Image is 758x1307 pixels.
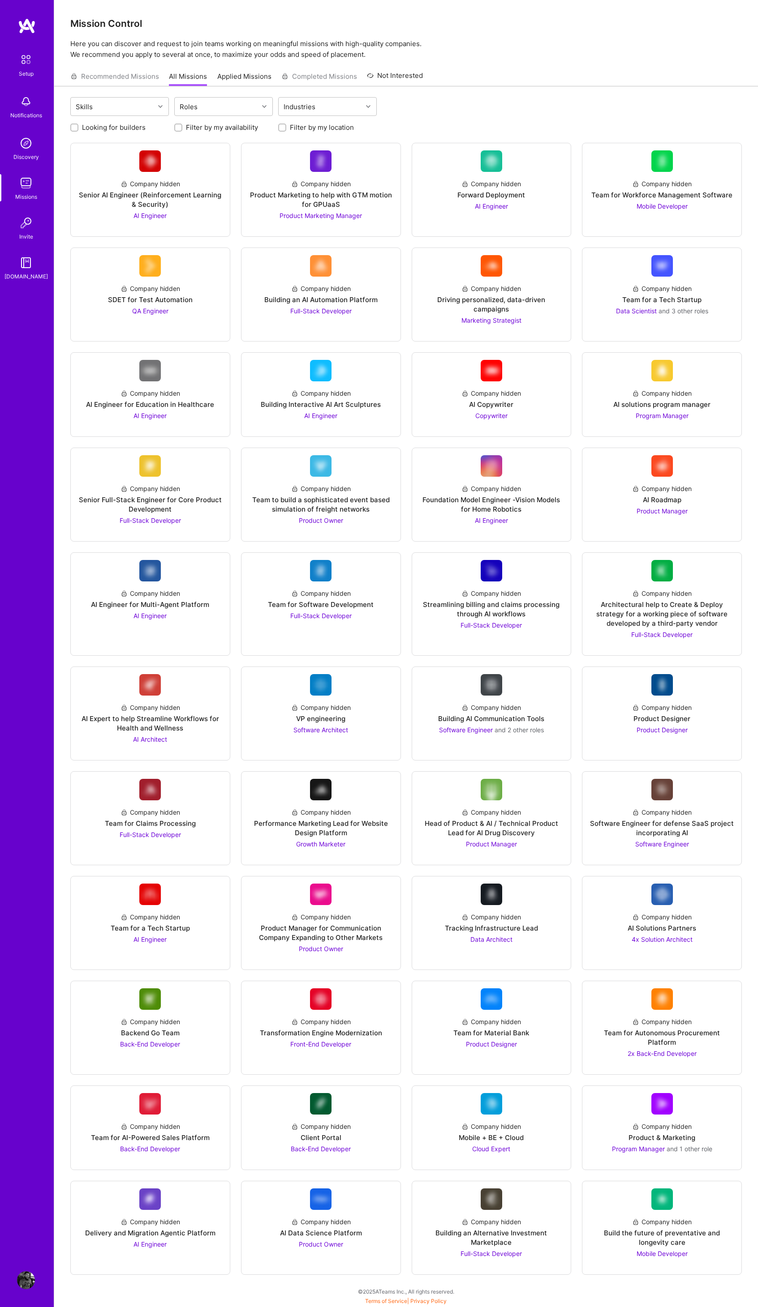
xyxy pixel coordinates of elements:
[54,1280,758,1303] div: © 2025 ATeams Inc., All rights reserved.
[296,840,345,848] span: Growth Marketer
[121,589,180,598] div: Company hidden
[612,1145,665,1153] span: Program Manager
[635,840,689,848] span: Software Engineer
[120,1145,180,1153] span: Back-End Developer
[78,884,223,962] a: Company LogoCompany hiddenTeam for a Tech StartupAI Engineer
[475,202,508,210] span: AI Engineer
[268,600,374,609] div: Team for Software Development
[121,912,180,922] div: Company hidden
[459,1133,524,1142] div: Mobile + BE + Cloud
[85,1228,215,1238] div: Delivery and Migration Agentic Platform
[591,190,732,200] div: Team for Workforce Management Software
[419,150,564,229] a: Company LogoCompany hiddenForward DeploymentAI Engineer
[249,988,393,1067] a: Company LogoCompany hiddenTransformation Engine ModernizationFront-End Developer
[461,284,521,293] div: Company hidden
[139,255,161,277] img: Company Logo
[290,612,352,619] span: Full-Stack Developer
[121,389,180,398] div: Company hidden
[299,517,343,524] span: Product Owner
[293,726,348,734] span: Software Architect
[78,988,223,1067] a: Company LogoCompany hiddenBackend Go TeamBack-End Developer
[310,360,332,381] img: Company Logo
[651,560,673,581] img: Company Logo
[590,779,734,858] a: Company LogoCompany hiddenSoftware Engineer for defense SaaS project incorporating AISoftware Eng...
[590,1188,734,1267] a: Company LogoCompany hiddenBuild the future of preventative and longevity careMobile Developer
[590,884,734,962] a: Company LogoCompany hiddenAI Solutions Partners4x Solution Architect
[419,779,564,858] a: Company LogoCompany hiddenHead of Product & AI / Technical Product Lead for AI Drug DiscoveryProd...
[419,255,564,334] a: Company LogoCompany hiddenDriving personalized, data-driven campaignsMarketing Strategist
[628,923,696,933] div: AI Solutions Partners
[78,1188,223,1267] a: Company LogoCompany hiddenDelivery and Migration Agentic PlatformAI Engineer
[111,923,190,933] div: Team for a Tech Startup
[632,1122,692,1131] div: Company hidden
[651,988,673,1010] img: Company Logo
[134,612,167,619] span: AI Engineer
[629,1133,695,1142] div: Product & Marketing
[134,412,167,419] span: AI Engineer
[121,1017,180,1026] div: Company hidden
[613,400,711,409] div: AI solutions program manager
[419,560,564,648] a: Company LogoCompany hiddenStreamlining billing and claims processing through AI workflowsFull-Sta...
[291,807,351,817] div: Company hidden
[299,1240,343,1248] span: Product Owner
[481,360,502,381] img: Company Logo
[590,674,734,753] a: Company LogoCompany hiddenProduct DesignerProduct Designer
[590,360,734,429] a: Company LogoCompany hiddenAI solutions program managerProgram Manager
[461,179,521,188] div: Company hidden
[139,560,161,581] img: Company Logo
[121,703,180,712] div: Company hidden
[632,484,692,493] div: Company hidden
[19,232,33,241] div: Invite
[461,484,521,493] div: Company hidden
[466,1040,517,1048] span: Product Designer
[15,1271,37,1289] a: User Avatar
[632,1217,692,1226] div: Company hidden
[590,560,734,648] a: Company LogoCompany hiddenArchitectural help to Create & Deploy strategy for a working piece of s...
[105,819,196,828] div: Team for Claims Processing
[461,389,521,398] div: Company hidden
[261,400,381,409] div: Building Interactive AI Art Sculptures
[291,389,351,398] div: Company hidden
[249,360,393,429] a: Company LogoCompany hiddenBuilding Interactive AI Art SculpturesAI Engineer
[457,190,525,200] div: Forward Deployment
[296,714,345,723] div: VP engineering
[651,1093,673,1115] img: Company Logo
[481,674,502,696] img: Company Logo
[139,988,161,1010] img: Company Logo
[481,884,502,905] img: Company Logo
[249,779,393,858] a: Company LogoCompany hiddenPerformance Marketing Lead for Website Design PlatformGrowth Marketer
[17,254,35,272] img: guide book
[249,923,393,942] div: Product Manager for Communication Company Expanding to Other Markets
[495,726,544,734] span: and 2 other roles
[461,589,521,598] div: Company hidden
[291,284,351,293] div: Company hidden
[481,779,502,800] img: Company Logo
[78,779,223,858] a: Company LogoCompany hiddenTeam for Claims ProcessingFull-Stack Developer
[17,93,35,111] img: bell
[419,600,564,619] div: Streamlining billing and claims processing through AI workflows
[139,884,161,905] img: Company Logo
[481,988,502,1010] img: Company Logo
[134,1240,167,1248] span: AI Engineer
[17,174,35,192] img: teamwork
[78,255,223,334] a: Company LogoCompany hiddenSDET for Test AutomationQA Engineer
[461,1017,521,1026] div: Company hidden
[121,1217,180,1226] div: Company hidden
[590,1228,734,1247] div: Build the future of preventative and longevity care
[108,295,193,304] div: SDET for Test Automation
[590,819,734,837] div: Software Engineer for defense SaaS project incorporating AI
[301,1133,341,1142] div: Client Portal
[365,1298,407,1304] a: Terms of Service
[15,192,37,201] div: Missions
[310,779,332,800] img: Company Logo
[249,255,393,334] a: Company LogoCompany hiddenBuilding an AI Automation PlatformFull-Stack Developer
[590,150,734,229] a: Company LogoCompany hiddenTeam for Workforce Management SoftwareMobile Developer
[249,674,393,753] a: Company LogoCompany hiddenVP engineeringSoftware Architect
[310,150,332,172] img: Company Logo
[637,507,688,515] span: Product Manager
[78,714,223,733] div: AI Expert to help Streamline Workflows for Health and Wellness
[481,255,502,277] img: Company Logo
[291,484,351,493] div: Company hidden
[622,295,702,304] div: Team for a Tech Startup
[632,912,692,922] div: Company hidden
